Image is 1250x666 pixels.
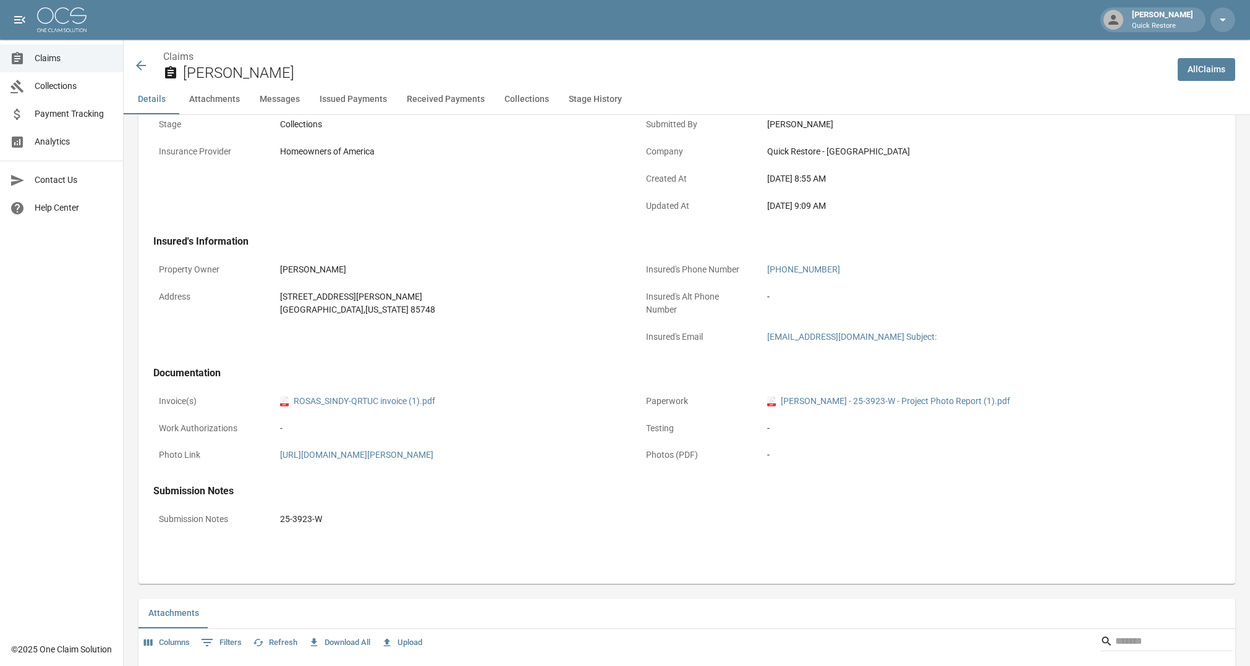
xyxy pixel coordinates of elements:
[640,167,752,191] p: Created At
[124,85,1250,114] div: anchor tabs
[280,118,620,131] div: Collections
[559,85,632,114] button: Stage History
[198,633,245,652] button: Show filters
[153,285,265,309] p: Address
[310,85,397,114] button: Issued Payments
[163,51,193,62] a: Claims
[280,422,620,435] div: -
[767,118,1107,131] div: [PERSON_NAME]
[250,633,300,652] button: Refresh
[640,258,752,282] p: Insured's Phone Number
[640,140,752,164] p: Company
[1100,631,1233,654] div: Search
[37,7,87,32] img: ocs-logo-white-transparent.png
[397,85,495,114] button: Received Payments
[640,443,752,467] p: Photos (PDF)
[153,416,265,440] p: Work Authorizations
[35,52,113,65] span: Claims
[138,599,209,628] button: Attachments
[767,290,1107,303] div: -
[153,235,1113,248] h4: Insured's Information
[163,49,1168,64] nav: breadcrumb
[153,367,1113,379] h4: Documentation
[767,332,937,342] a: [EMAIL_ADDRESS][DOMAIN_NAME] Subject:
[640,389,752,413] p: Paperwork
[35,135,113,148] span: Analytics
[1132,21,1193,32] p: Quick Restore
[305,633,373,652] button: Download All
[11,643,112,655] div: © 2025 One Claim Solution
[1178,58,1235,81] a: AllClaims
[141,633,193,652] button: Select columns
[35,107,113,120] span: Payment Tracking
[280,290,620,303] div: [STREET_ADDRESS][PERSON_NAME]
[138,599,1235,628] div: related-list tabs
[767,449,1107,462] div: -
[153,140,265,164] p: Insurance Provider
[35,174,113,187] span: Contact Us
[767,422,1107,435] div: -
[280,450,433,460] a: [URL][DOMAIN_NAME][PERSON_NAME]
[767,200,1107,213] div: [DATE] 9:09 AM
[767,172,1107,185] div: [DATE] 8:55 AM
[153,389,265,413] p: Invoice(s)
[640,194,752,218] p: Updated At
[153,258,265,282] p: Property Owner
[153,507,265,531] p: Submission Notes
[280,145,620,158] div: Homeowners of America
[280,303,620,316] div: [GEOGRAPHIC_DATA] , [US_STATE] 85748
[124,85,179,114] button: Details
[153,485,1113,497] h4: Submission Notes
[280,395,435,408] a: pdfROSAS_SINDY-QRTUC invoice (1).pdf
[183,64,1168,82] h2: [PERSON_NAME]
[280,263,620,276] div: [PERSON_NAME]
[179,85,250,114] button: Attachments
[767,264,840,274] a: [PHONE_NUMBER]
[1127,9,1198,31] div: [PERSON_NAME]
[640,112,752,137] p: Submitted By
[280,513,1107,526] div: 25-3923-W
[250,85,310,114] button: Messages
[35,80,113,93] span: Collections
[767,395,1010,408] a: pdf[PERSON_NAME] - 25-3923-W - Project Photo Report (1).pdf
[153,112,265,137] p: Stage
[7,7,32,32] button: open drawer
[153,443,265,467] p: Photo Link
[640,285,752,322] p: Insured's Alt Phone Number
[640,416,752,440] p: Testing
[378,633,425,652] button: Upload
[640,325,752,349] p: Insured's Email
[495,85,559,114] button: Collections
[767,145,1107,158] div: Quick Restore - [GEOGRAPHIC_DATA]
[35,201,113,214] span: Help Center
